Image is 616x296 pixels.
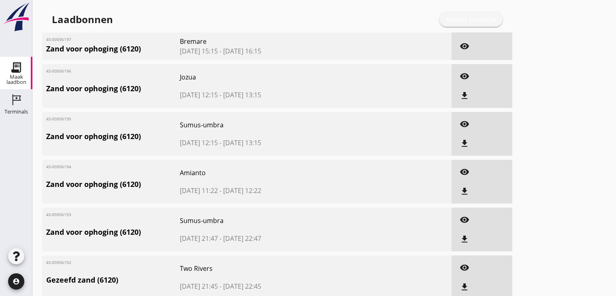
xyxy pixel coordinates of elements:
i: file_download [460,234,469,244]
i: visibility [460,119,469,129]
span: Two Rivers [180,264,347,273]
div: Nieuwe laadbon [446,15,496,24]
span: Sumus-umbra [180,216,347,225]
span: [DATE] 12:15 - [DATE] 13:15 [180,138,347,148]
span: 4S-00006192 [46,260,75,266]
span: Zand voor ophoging (6120) [46,179,180,190]
span: Zand voor ophoging (6120) [46,131,180,142]
span: 4S-00006197 [46,36,75,43]
span: [DATE] 12:15 - [DATE] 13:15 [180,90,347,100]
span: Amianto [180,168,347,178]
i: file_download [460,282,469,292]
span: [DATE] 15:15 - [DATE] 16:15 [180,46,347,56]
span: Bremare [180,36,347,46]
i: visibility [460,215,469,225]
span: [DATE] 21:45 - [DATE] 22:45 [180,281,347,291]
span: Gezeefd zand (6120) [46,275,180,285]
a: Nieuwe laadbon [439,12,503,27]
span: 4S-00006196 [46,68,75,74]
i: file_download [460,139,469,148]
span: 4S-00006193 [46,212,75,218]
i: visibility [460,71,469,81]
span: Jozua [180,72,347,82]
div: Terminals [4,109,28,114]
span: [DATE] 11:22 - [DATE] 12:22 [180,186,347,195]
i: visibility [460,263,469,272]
span: Zand voor ophoging (6120) [46,83,180,94]
i: account_circle [8,273,24,290]
i: visibility [460,41,469,51]
span: 4S-00006195 [46,116,75,122]
div: Laadbonnen [52,13,113,26]
i: visibility [460,167,469,177]
span: 4S-00006194 [46,164,75,170]
span: Zand voor ophoging (6120) [46,227,180,238]
img: logo-small.a267ee39.svg [2,2,31,32]
span: [DATE] 21:47 - [DATE] 22:47 [180,234,347,243]
i: file_download [460,187,469,196]
span: Zand voor ophoging (6120) [46,43,180,54]
i: file_download [460,91,469,101]
span: Sumus-umbra [180,120,347,130]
